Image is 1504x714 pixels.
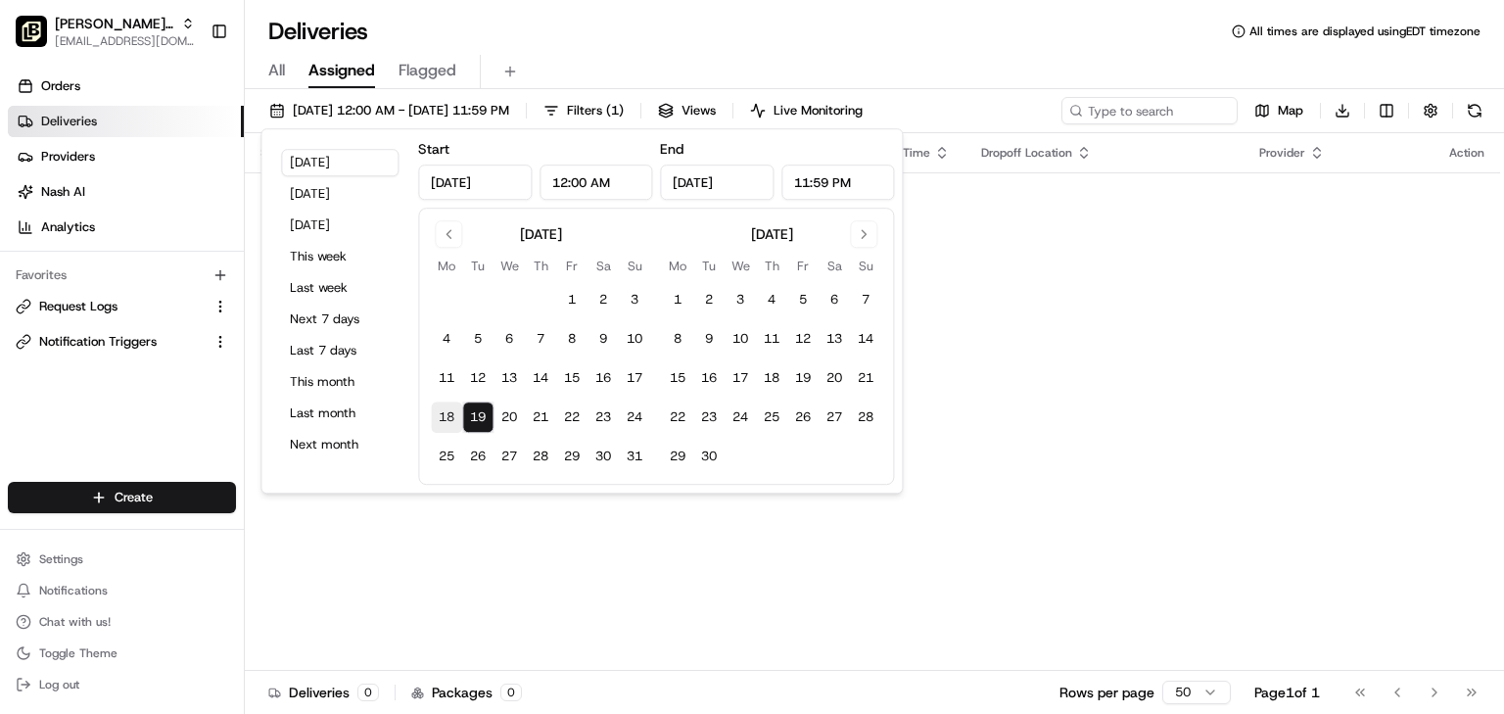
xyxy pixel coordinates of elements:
[41,183,85,201] span: Nash AI
[431,362,462,394] button: 11
[304,250,356,273] button: See all
[725,323,756,355] button: 10
[268,59,285,82] span: All
[8,260,236,291] div: Favorites
[693,323,725,355] button: 9
[20,186,55,221] img: 1736555255976-a54dd68f-1ca7-489b-9aae-adbdc363a1c4
[281,337,399,364] button: Last 7 days
[173,303,213,318] span: [DATE]
[293,102,509,119] span: [DATE] 12:00 AM - [DATE] 11:59 PM
[741,97,871,124] button: Live Monitoring
[8,8,203,55] button: Nick the Greek (Walnut Creek)[PERSON_NAME] the Greek (Walnut Creek)[EMAIL_ADDRESS][DOMAIN_NAME]
[693,441,725,472] button: 30
[619,256,650,276] th: Sunday
[662,256,693,276] th: Monday
[662,402,693,433] button: 22
[8,291,236,322] button: Request Logs
[20,19,59,58] img: Nash
[333,192,356,215] button: Start new chat
[185,437,314,456] span: API Documentation
[8,482,236,513] button: Create
[493,323,525,355] button: 6
[39,298,117,315] span: Request Logs
[787,362,819,394] button: 19
[556,441,587,472] button: 29
[725,362,756,394] button: 17
[556,256,587,276] th: Friday
[756,284,787,315] button: 4
[756,256,787,276] th: Thursday
[693,256,725,276] th: Tuesday
[357,684,379,701] div: 0
[850,402,881,433] button: 28
[12,429,158,464] a: 📗Knowledge Base
[587,284,619,315] button: 2
[819,323,850,355] button: 13
[587,402,619,433] button: 23
[281,243,399,270] button: This week
[55,33,195,49] button: [EMAIL_ADDRESS][DOMAIN_NAME]
[493,441,525,472] button: 27
[41,77,80,95] span: Orders
[435,220,462,248] button: Go to previous month
[850,362,881,394] button: 21
[418,165,532,200] input: Date
[431,441,462,472] button: 25
[115,489,153,506] span: Create
[556,362,587,394] button: 15
[163,303,169,318] span: •
[8,141,244,172] a: Providers
[850,256,881,276] th: Sunday
[20,284,51,315] img: Brittany Newman
[158,429,322,464] a: 💻API Documentation
[281,149,399,176] button: [DATE]
[606,102,624,119] span: ( 1 )
[660,140,683,158] label: End
[1449,145,1484,161] div: Action
[567,102,624,119] span: Filters
[411,683,522,702] div: Packages
[1259,145,1305,161] span: Provider
[756,323,787,355] button: 11
[8,640,236,667] button: Toggle Theme
[693,284,725,315] button: 2
[281,400,399,427] button: Last month
[41,186,76,221] img: 4920774857489_3d7f54699973ba98c624_72.jpg
[462,362,493,394] button: 12
[281,274,399,302] button: Last week
[619,362,650,394] button: 17
[1249,24,1480,39] span: All times are displayed using EDT timezone
[88,186,321,206] div: Start new chat
[39,551,83,567] span: Settings
[756,402,787,433] button: 25
[8,608,236,636] button: Chat with us!
[751,224,793,244] div: [DATE]
[39,677,79,692] span: Log out
[850,220,877,248] button: Go to next month
[61,356,159,371] span: [PERSON_NAME]
[39,333,157,351] span: Notification Triggers
[61,303,159,318] span: [PERSON_NAME]
[525,256,556,276] th: Thursday
[493,256,525,276] th: Wednesday
[260,97,518,124] button: [DATE] 12:00 AM - [DATE] 11:59 PM
[819,402,850,433] button: 27
[16,298,205,315] a: Request Logs
[418,140,449,158] label: Start
[587,362,619,394] button: 16
[850,284,881,315] button: 7
[781,165,895,200] input: Time
[662,441,693,472] button: 29
[587,256,619,276] th: Saturday
[649,97,725,124] button: Views
[662,284,693,315] button: 1
[619,323,650,355] button: 10
[1461,97,1488,124] button: Refresh
[693,362,725,394] button: 16
[500,684,522,701] div: 0
[165,439,181,454] div: 💻
[662,323,693,355] button: 8
[8,71,244,102] a: Orders
[556,402,587,433] button: 22
[16,16,47,47] img: Nick the Greek (Walnut Creek)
